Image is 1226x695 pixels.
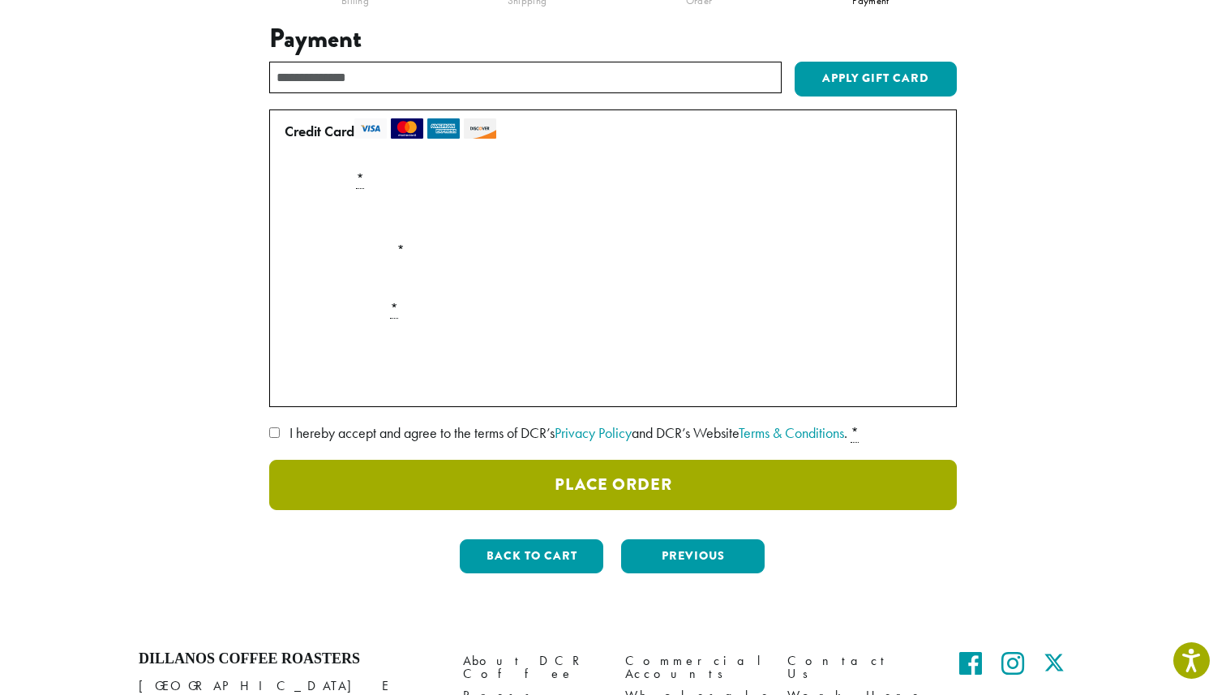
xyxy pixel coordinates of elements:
[391,118,423,139] img: mastercard
[354,118,387,139] img: visa
[851,423,859,443] abbr: required
[289,423,847,442] span: I hereby accept and agree to the terms of DCR’s and DCR’s Website .
[463,650,601,685] a: About DCR Coffee
[787,650,925,685] a: Contact Us
[739,423,844,442] a: Terms & Conditions
[269,427,280,438] input: I hereby accept and agree to the terms of DCR’sPrivacy Policyand DCR’s WebsiteTerms & Conditions. *
[464,118,496,139] img: discover
[555,423,632,442] a: Privacy Policy
[427,118,460,139] img: amex
[621,539,765,573] button: Previous
[269,24,957,54] h3: Payment
[285,118,935,144] label: Credit Card
[139,650,439,668] h4: Dillanos Coffee Roasters
[269,460,957,510] button: Place Order
[390,299,398,319] abbr: required
[625,650,763,685] a: Commercial Accounts
[460,539,603,573] button: Back to cart
[356,169,364,189] abbr: required
[795,62,957,97] button: Apply Gift Card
